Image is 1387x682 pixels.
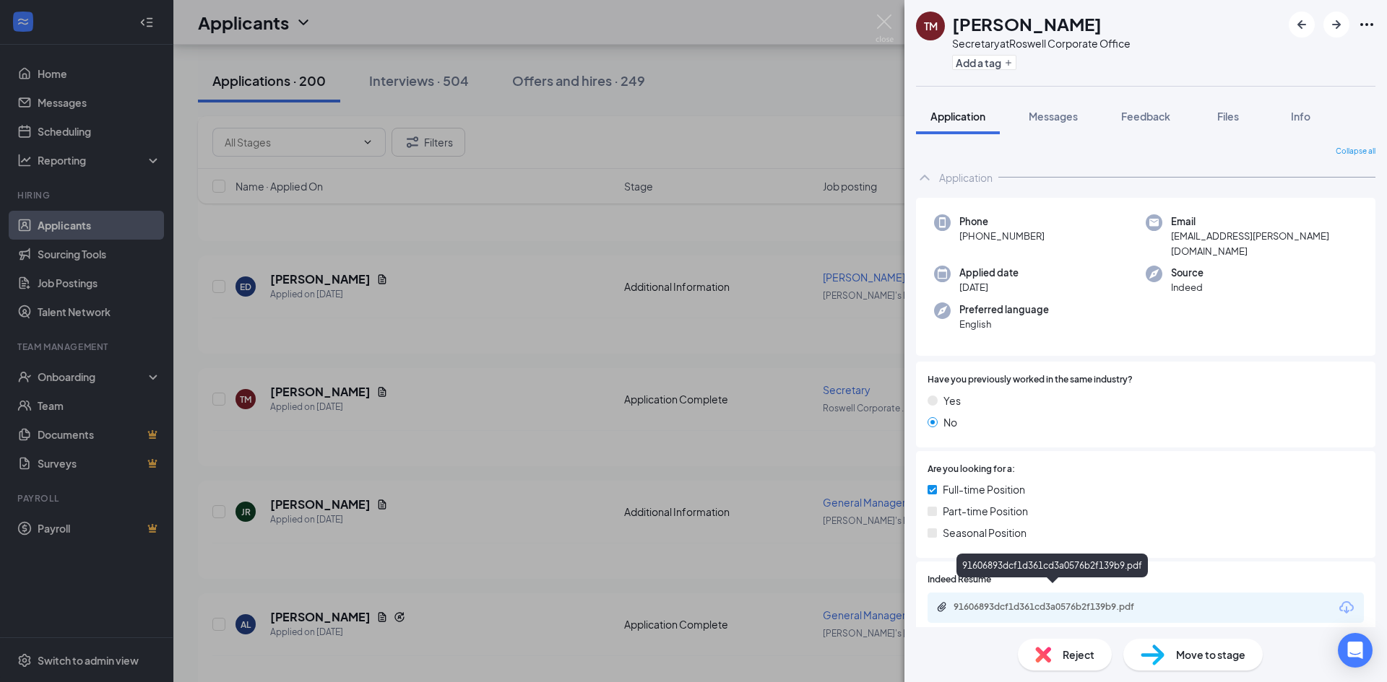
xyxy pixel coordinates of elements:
[1338,599,1355,616] svg: Download
[1004,58,1013,67] svg: Plus
[959,302,1049,317] span: Preferred language
[1328,16,1345,33] svg: ArrowRight
[1293,16,1310,33] svg: ArrowLeftNew
[1336,146,1375,157] span: Collapse all
[939,170,993,185] div: Application
[916,169,933,186] svg: ChevronUp
[952,55,1016,70] button: PlusAdd a tag
[1171,266,1204,280] span: Source
[952,12,1102,36] h1: [PERSON_NAME]
[959,266,1019,280] span: Applied date
[1063,647,1094,663] span: Reject
[1171,280,1204,294] span: Indeed
[1358,16,1375,33] svg: Ellipses
[943,481,1025,497] span: Full-time Position
[1029,110,1078,123] span: Messages
[943,414,957,430] span: No
[959,229,1045,243] span: [PHONE_NUMBER]
[928,463,1015,476] span: Are you looking for a:
[924,19,938,33] div: TM
[1121,110,1170,123] span: Feedback
[930,110,985,123] span: Application
[1338,633,1373,668] div: Open Intercom Messenger
[954,601,1156,613] div: 91606893dcf1d361cd3a0576b2f139b9.pdf
[943,393,961,408] span: Yes
[936,601,948,613] svg: Paperclip
[1291,110,1310,123] span: Info
[1289,12,1315,38] button: ArrowLeftNew
[1176,647,1245,663] span: Move to stage
[959,280,1019,294] span: [DATE]
[928,573,991,587] span: Indeed Resume
[1217,110,1239,123] span: Files
[936,601,1170,615] a: Paperclip91606893dcf1d361cd3a0576b2f139b9.pdf
[943,503,1028,519] span: Part-time Position
[1171,214,1357,229] span: Email
[1323,12,1349,38] button: ArrowRight
[928,373,1133,387] span: Have you previously worked in the same industry?
[959,214,1045,229] span: Phone
[959,317,1049,331] span: English
[952,36,1131,51] div: Secretary at Roswell Corporate Office
[956,554,1148,577] div: 91606893dcf1d361cd3a0576b2f139b9.pdf
[943,525,1027,541] span: Seasonal Position
[1171,229,1357,258] span: [EMAIL_ADDRESS][PERSON_NAME][DOMAIN_NAME]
